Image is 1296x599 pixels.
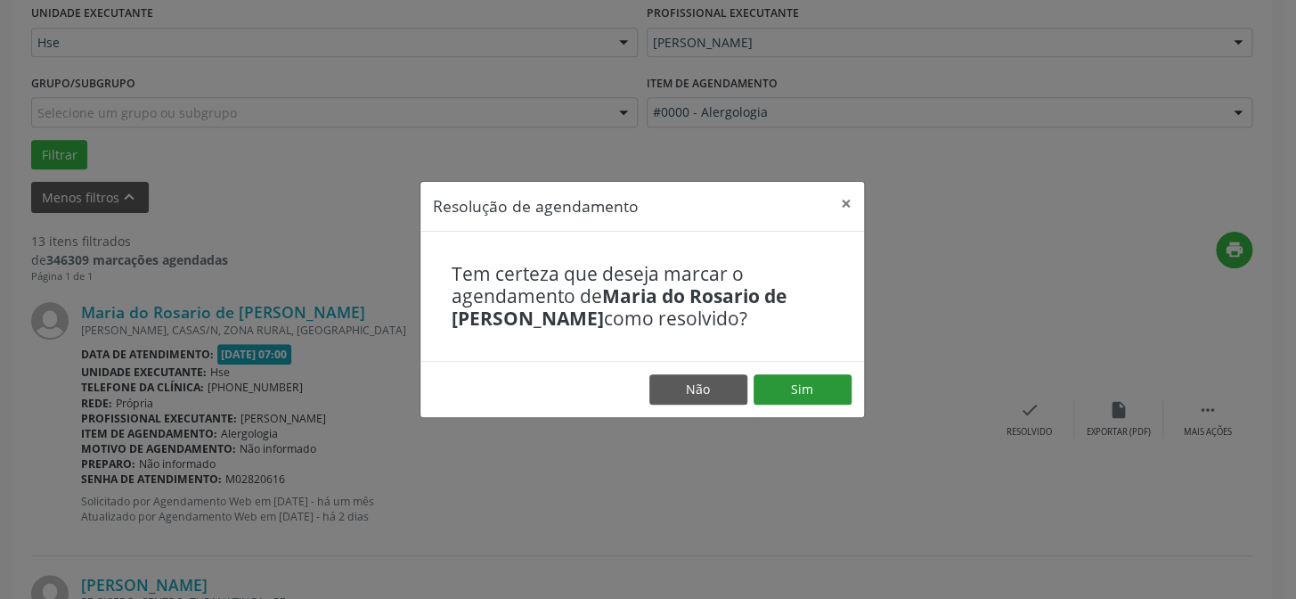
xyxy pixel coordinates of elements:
[754,374,852,405] button: Sim
[452,283,787,331] b: Maria do Rosario de [PERSON_NAME]
[649,374,747,405] button: Não
[452,263,833,331] h4: Tem certeza que deseja marcar o agendamento de como resolvido?
[828,182,864,226] button: Close
[433,194,639,217] h5: Resolução de agendamento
